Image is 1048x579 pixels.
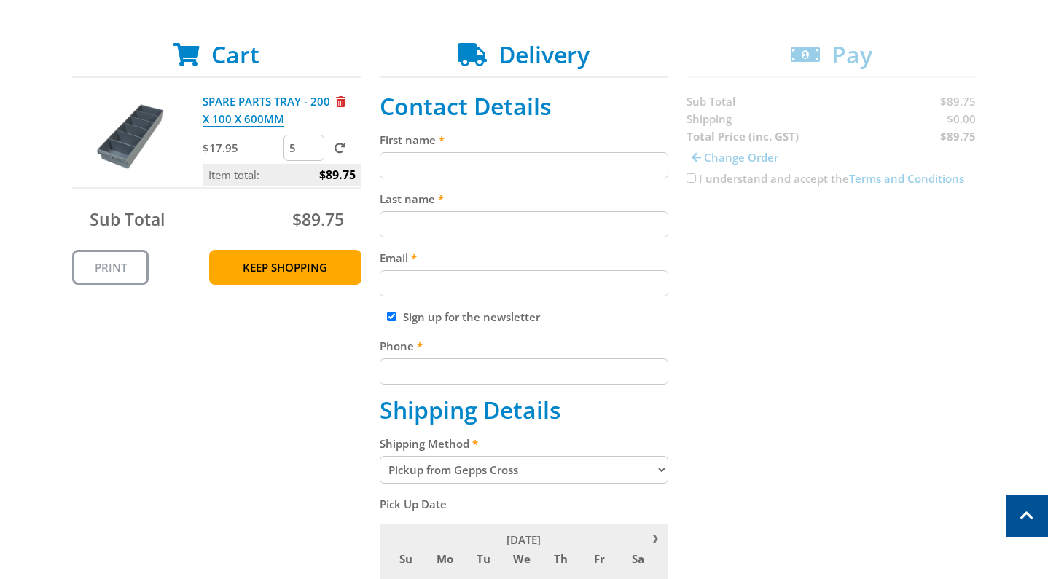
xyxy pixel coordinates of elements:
[203,139,281,157] p: $17.95
[380,270,669,296] input: Please enter your email address.
[336,94,345,109] a: Remove from cart
[380,456,669,484] select: Please select a shipping method.
[203,164,361,186] p: Item total:
[203,94,330,127] a: SPARE PARTS TRAY - 200 X 100 X 600MM
[380,152,669,178] input: Please enter your first name.
[619,549,657,568] span: Sa
[498,39,590,70] span: Delivery
[403,310,540,324] label: Sign up for the newsletter
[426,549,464,568] span: Mo
[380,92,669,120] h2: Contact Details
[380,211,669,237] input: Please enter your last name.
[380,495,669,513] label: Pick Up Date
[72,250,149,285] a: Print
[90,208,165,231] span: Sub Total
[319,164,356,186] span: $89.75
[380,249,669,267] label: Email
[504,549,541,568] span: We
[380,435,669,452] label: Shipping Method
[86,92,173,180] img: SPARE PARTS TRAY - 200 X 100 X 600MM
[380,337,669,355] label: Phone
[292,208,344,231] span: $89.75
[211,39,259,70] span: Cart
[581,549,618,568] span: Fr
[380,190,669,208] label: Last name
[380,396,669,424] h2: Shipping Details
[465,549,502,568] span: Tu
[380,358,669,385] input: Please enter your telephone number.
[507,532,541,547] span: [DATE]
[209,250,361,285] a: Keep Shopping
[388,549,425,568] span: Su
[380,131,669,149] label: First name
[542,549,579,568] span: Th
